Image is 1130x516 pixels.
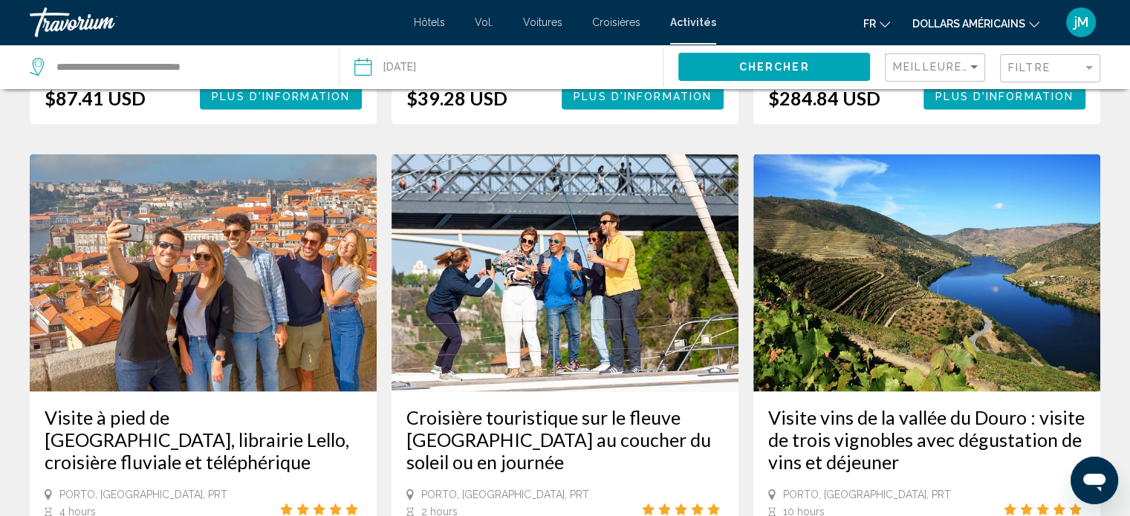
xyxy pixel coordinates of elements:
[893,61,1025,73] span: Meilleures ventes
[354,45,663,89] button: Date: Sep 3, 2025
[59,489,227,500] span: Porto, [GEOGRAPHIC_DATA], PRT
[678,53,870,80] button: Chercher
[30,7,399,37] a: Travorium
[45,406,362,473] a: Visite à pied de [GEOGRAPHIC_DATA], librairie Lello, croisière fluviale et téléphérique
[30,154,377,391] img: 12.jpg
[200,82,362,109] button: Plus d'information
[753,154,1100,391] img: 32.jpg
[1008,62,1051,74] span: Filtre
[863,13,890,34] button: Changer de langue
[783,489,951,500] span: Porto, [GEOGRAPHIC_DATA], PRT
[1071,457,1118,504] iframe: Bouton de lancement de la fenêtre de messagerie
[1000,53,1100,84] button: Filter
[406,87,507,109] div: $39.28 USD
[523,16,562,28] a: Voitures
[392,154,738,391] img: 42.jpg
[421,489,589,500] span: Porto, [GEOGRAPHIC_DATA], PRT
[912,18,1025,30] font: dollars américains
[574,90,712,102] span: Plus d'information
[923,82,1085,109] button: Plus d'information
[592,16,640,28] a: Croisières
[768,87,880,109] div: $284.84 USD
[739,62,810,74] span: Chercher
[768,406,1085,473] a: Visite vins de la vallée du Douro : visite de trois vignobles avec dégustation de vins et déjeuner
[562,82,724,109] button: Plus d'information
[45,87,146,109] div: $87.41 USD
[212,90,350,102] span: Plus d'information
[475,16,493,28] a: Vol.
[1074,14,1088,30] font: jM
[863,18,876,30] font: fr
[414,16,445,28] a: Hôtels
[1062,7,1100,38] button: Menu utilisateur
[912,13,1039,34] button: Changer de devise
[406,406,724,473] a: Croisière touristique sur le fleuve [GEOGRAPHIC_DATA] au coucher du soleil ou en journée
[893,62,981,74] mat-select: Sort by
[670,16,716,28] a: Activités
[935,90,1074,102] span: Plus d'information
